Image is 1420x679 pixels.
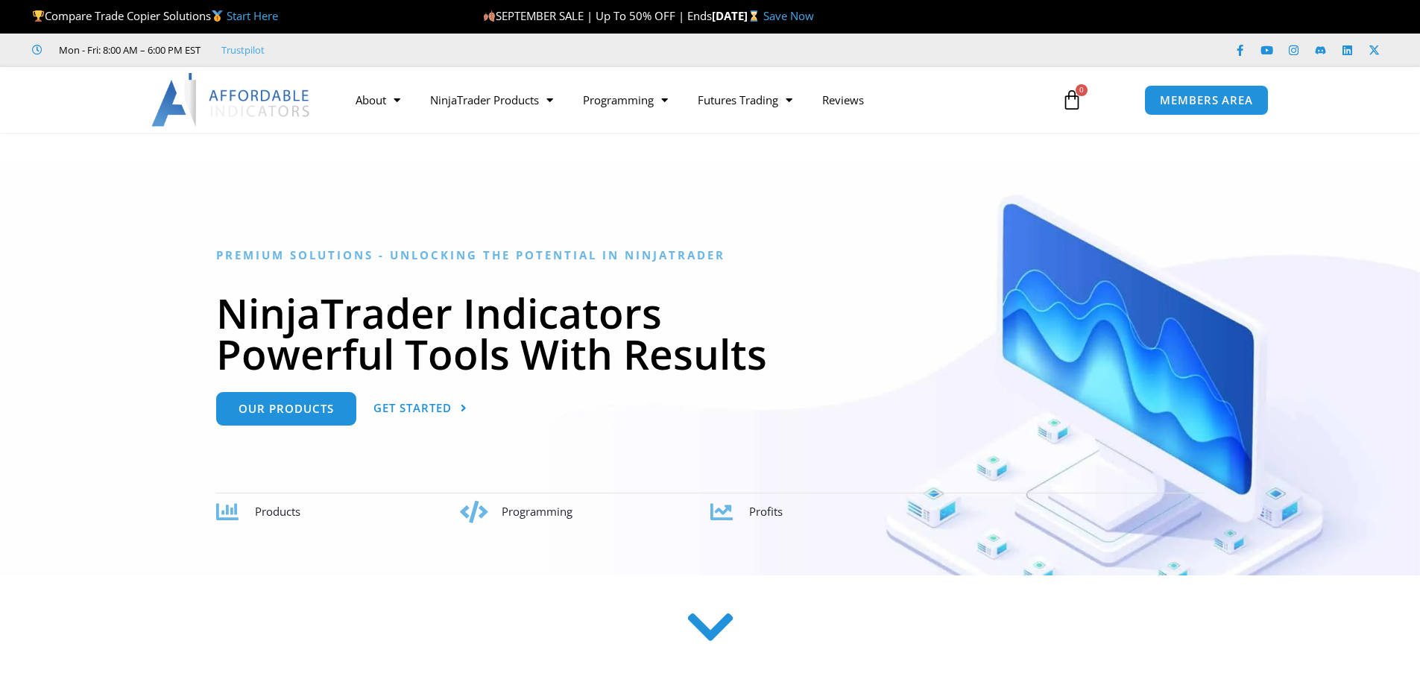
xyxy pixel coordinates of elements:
[216,392,356,426] a: Our Products
[32,8,278,23] span: Compare Trade Copier Solutions
[151,73,312,127] img: LogoAI | Affordable Indicators – NinjaTrader
[483,8,712,23] span: SEPTEMBER SALE | Up To 50% OFF | Ends
[748,10,760,22] img: ⌛
[255,504,300,519] span: Products
[341,83,1044,117] nav: Menu
[1076,84,1088,96] span: 0
[1144,85,1269,116] a: MEMBERS AREA
[683,83,807,117] a: Futures Trading
[239,403,334,414] span: Our Products
[415,83,568,117] a: NinjaTrader Products
[55,41,201,59] span: Mon - Fri: 8:00 AM – 6:00 PM EST
[1160,95,1253,106] span: MEMBERS AREA
[216,248,1204,262] h6: Premium Solutions - Unlocking the Potential in NinjaTrader
[749,504,783,519] span: Profits
[373,402,452,414] span: Get Started
[221,41,265,59] a: Trustpilot
[712,8,763,23] strong: [DATE]
[373,392,467,426] a: Get Started
[212,10,223,22] img: 🥇
[227,8,278,23] a: Start Here
[568,83,683,117] a: Programming
[502,504,572,519] span: Programming
[216,292,1204,374] h1: NinjaTrader Indicators Powerful Tools With Results
[1039,78,1105,121] a: 0
[341,83,415,117] a: About
[484,10,495,22] img: 🍂
[807,83,879,117] a: Reviews
[763,8,814,23] a: Save Now
[33,10,44,22] img: 🏆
